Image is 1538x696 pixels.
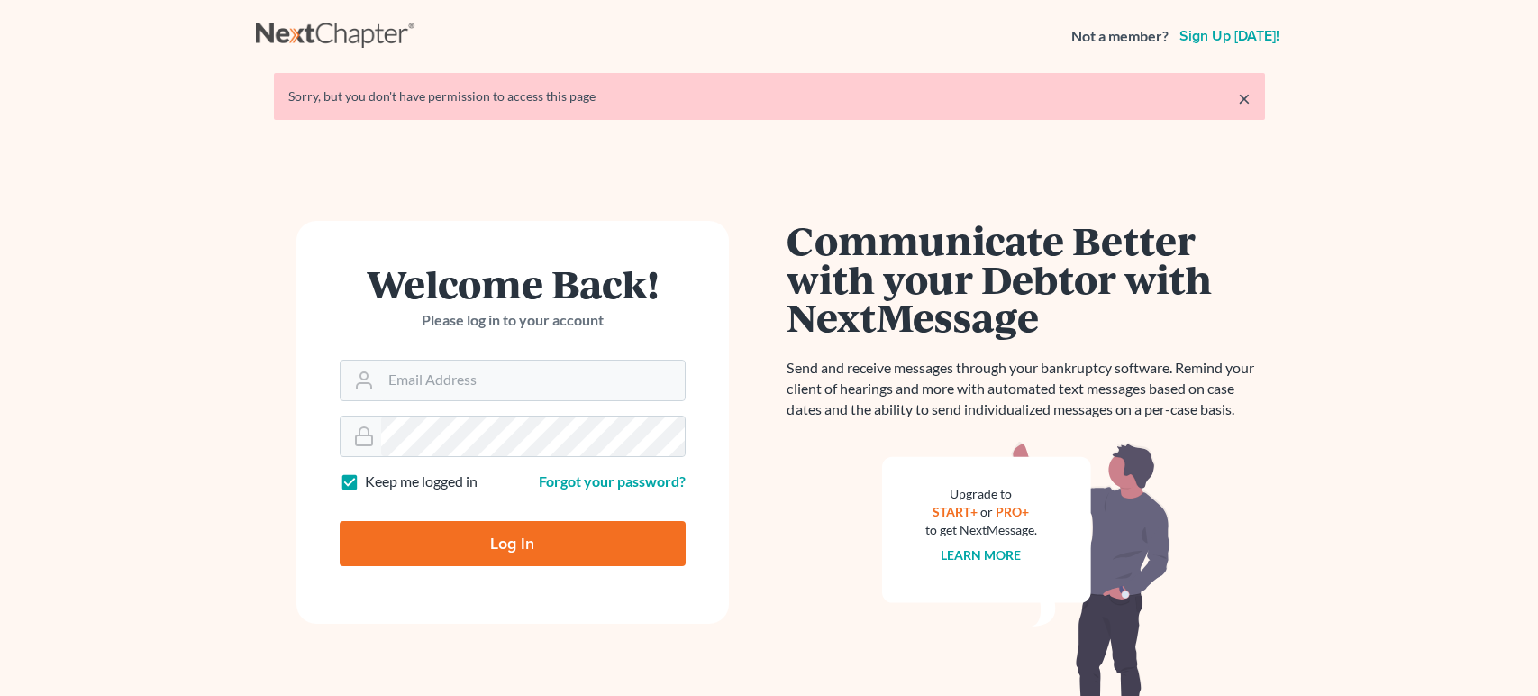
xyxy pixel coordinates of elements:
input: Email Address [381,361,685,400]
a: Forgot your password? [539,472,686,490]
h1: Welcome Back! [340,264,686,303]
div: Upgrade to [925,485,1037,503]
label: Keep me logged in [365,472,478,492]
a: PRO+ [996,504,1029,519]
p: Send and receive messages through your bankruptcy software. Remind your client of hearings and mo... [787,358,1265,420]
a: START+ [933,504,978,519]
a: × [1238,87,1251,109]
div: Sorry, but you don't have permission to access this page [288,87,1251,105]
div: to get NextMessage. [925,521,1037,539]
strong: Not a member? [1071,26,1169,47]
h1: Communicate Better with your Debtor with NextMessage [787,221,1265,336]
span: or [980,504,993,519]
a: Sign up [DATE]! [1176,29,1283,43]
p: Please log in to your account [340,310,686,331]
a: Learn more [941,547,1021,563]
input: Log In [340,521,686,566]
